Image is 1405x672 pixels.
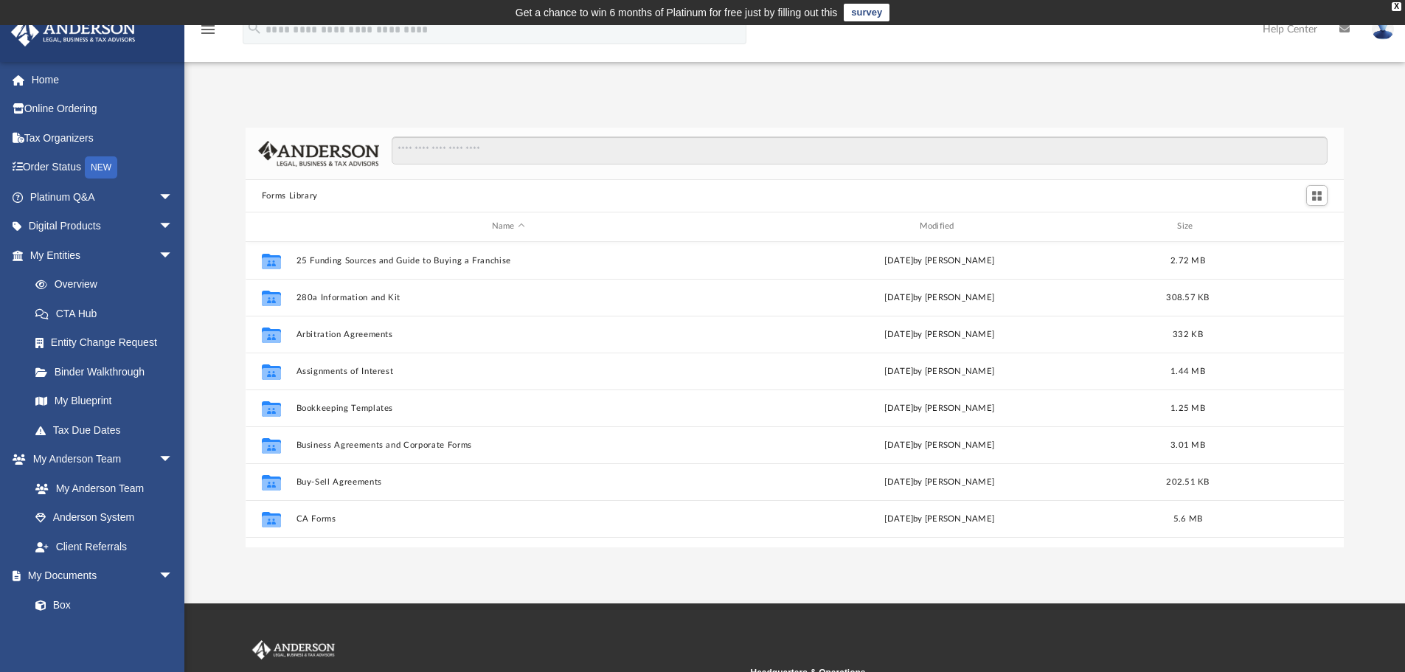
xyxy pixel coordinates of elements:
[844,4,889,21] a: survey
[7,18,140,46] img: Anderson Advisors Platinum Portal
[159,240,188,271] span: arrow_drop_down
[252,220,289,233] div: id
[296,440,721,450] button: Business Agreements and Corporate Forms
[1166,477,1209,485] span: 202.51 KB
[21,590,181,620] a: Box
[392,136,1328,164] input: Search files and folders
[1158,220,1217,233] div: Size
[10,153,195,183] a: Order StatusNEW
[1170,367,1205,375] span: 1.44 MB
[727,328,1152,341] div: [DATE] by [PERSON_NAME]
[1224,220,1327,233] div: id
[1306,185,1328,206] button: Switch to Grid View
[726,220,1151,233] div: Modified
[21,503,188,533] a: Anderson System
[199,28,217,38] a: menu
[10,182,195,212] a: Platinum Q&Aarrow_drop_down
[296,403,721,413] button: Bookkeeping Templates
[10,94,195,124] a: Online Ordering
[21,474,181,503] a: My Anderson Team
[1392,2,1401,11] div: close
[727,475,1152,488] div: [DATE] by [PERSON_NAME]
[727,291,1152,304] div: [DATE] by [PERSON_NAME]
[21,270,195,299] a: Overview
[199,21,217,38] i: menu
[159,561,188,592] span: arrow_drop_down
[296,256,721,266] button: 25 Funding Sources and Guide to Buying a Franchise
[21,387,188,416] a: My Blueprint
[295,220,720,233] div: Name
[262,190,318,203] button: Forms Library
[727,401,1152,415] div: [DATE] by [PERSON_NAME]
[1170,403,1205,412] span: 1.25 MB
[296,293,721,302] button: 280a Information and Kit
[159,445,188,475] span: arrow_drop_down
[21,620,188,649] a: Meeting Minutes
[1166,293,1209,301] span: 308.57 KB
[21,415,195,445] a: Tax Due Dates
[1173,514,1202,522] span: 5.6 MB
[1170,256,1205,264] span: 2.72 MB
[727,364,1152,378] div: [DATE] by [PERSON_NAME]
[249,640,338,659] img: Anderson Advisors Platinum Portal
[10,212,195,241] a: Digital Productsarrow_drop_down
[1372,18,1394,40] img: User Pic
[296,330,721,339] button: Arbitration Agreements
[85,156,117,179] div: NEW
[21,532,188,561] a: Client Referrals
[159,182,188,212] span: arrow_drop_down
[1173,330,1203,338] span: 332 KB
[727,254,1152,267] div: [DATE] by [PERSON_NAME]
[10,123,195,153] a: Tax Organizers
[727,512,1152,525] div: [DATE] by [PERSON_NAME]
[296,477,721,487] button: Buy-Sell Agreements
[21,299,195,328] a: CTA Hub
[21,357,195,387] a: Binder Walkthrough
[516,4,838,21] div: Get a chance to win 6 months of Platinum for free just by filling out this
[246,242,1345,547] div: grid
[727,438,1152,451] div: [DATE] by [PERSON_NAME]
[296,367,721,376] button: Assignments of Interest
[246,20,263,36] i: search
[296,514,721,524] button: CA Forms
[1170,440,1205,448] span: 3.01 MB
[10,445,188,474] a: My Anderson Teamarrow_drop_down
[21,328,195,358] a: Entity Change Request
[10,65,195,94] a: Home
[159,212,188,242] span: arrow_drop_down
[10,561,188,591] a: My Documentsarrow_drop_down
[10,240,195,270] a: My Entitiesarrow_drop_down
